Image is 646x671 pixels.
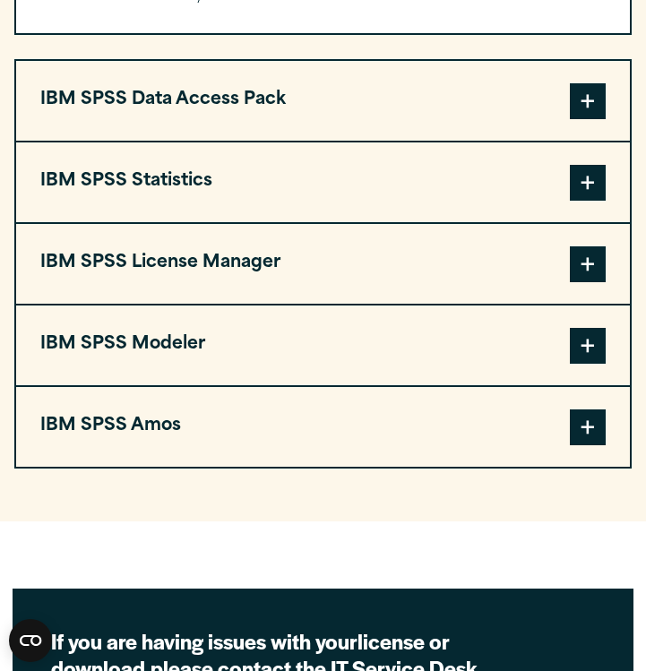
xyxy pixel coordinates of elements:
[16,305,630,385] button: IBM SPSS Modeler
[16,61,630,141] button: IBM SPSS Data Access Pack
[16,387,630,467] button: IBM SPSS Amos
[16,224,630,304] button: IBM SPSS License Manager
[9,619,52,662] button: Open CMP widget
[16,142,630,222] button: IBM SPSS Statistics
